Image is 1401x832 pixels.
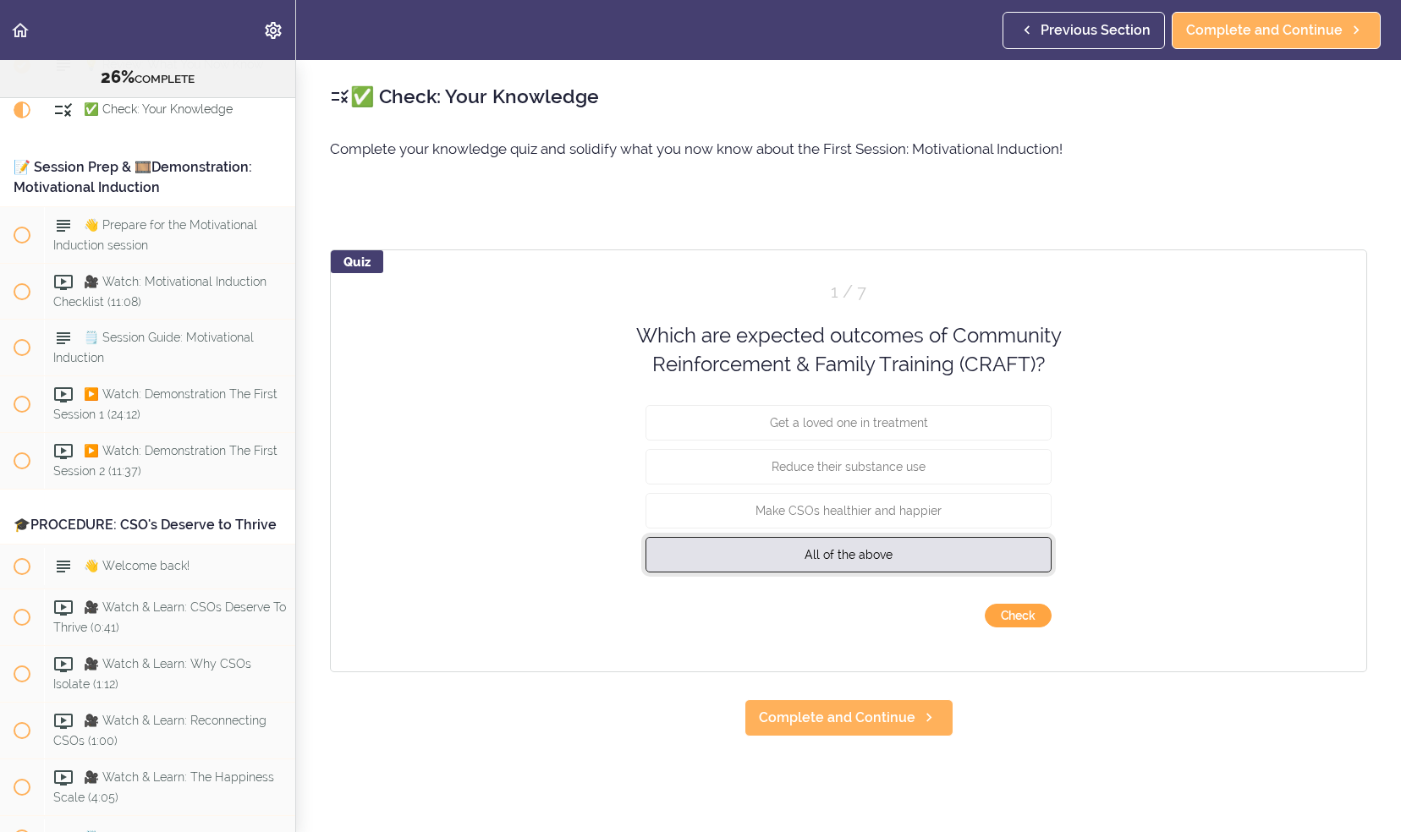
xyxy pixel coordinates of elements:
[84,102,233,116] span: ✅ Check: Your Knowledge
[84,560,190,573] span: 👋 Welcome back!
[646,404,1052,440] button: Get a loved one in treatment
[1186,20,1343,41] span: Complete and Continue
[53,714,266,747] span: 🎥 Watch & Learn: Reconnecting CSOs (1:00)
[330,136,1367,161] p: Complete your knowledge quiz and solidify what you now know about the First Session: Motivational...
[755,503,942,517] span: Make CSOs healthier and happier
[646,280,1052,304] div: Question 1 out of 7
[603,321,1094,380] div: Which are expected outcomes of Community Reinforcement & Family Training (CRAFT)?
[1003,12,1165,49] a: Previous Section
[21,67,274,89] div: COMPLETE
[331,250,383,273] div: Quiz
[805,547,893,561] span: All of the above
[770,415,928,429] span: Get a loved one in treatment
[985,604,1052,627] button: submit answer
[759,708,915,728] span: Complete and Continue
[646,492,1052,528] button: Make CSOs healthier and happier
[53,331,254,364] span: 🗒️ Session Guide: Motivational Induction
[53,771,274,804] span: 🎥 Watch & Learn: The Happiness Scale (4:05)
[744,699,953,736] a: Complete and Continue
[646,536,1052,572] button: All of the above
[53,218,257,251] span: 👋 Prepare for the Motivational Induction session
[53,445,277,478] span: ▶️ Watch: Demonstration The First Session 2 (11:37)
[53,601,286,634] span: 🎥 Watch & Learn: CSOs Deserve To Thrive (0:41)
[53,658,251,691] span: 🎥 Watch & Learn: Why CSOs Isolate (1:12)
[1041,20,1151,41] span: Previous Section
[10,20,30,41] svg: Back to course curriculum
[101,67,135,87] span: 26%
[646,448,1052,484] button: Reduce their substance use
[1172,12,1381,49] a: Complete and Continue
[772,459,926,473] span: Reduce their substance use
[263,20,283,41] svg: Settings Menu
[53,275,266,308] span: 🎥 Watch: Motivational Induction Checklist (11:08)
[53,388,277,421] span: ▶️ Watch: Demonstration The First Session 1 (24:12)
[330,82,1367,111] h2: ✅ Check: Your Knowledge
